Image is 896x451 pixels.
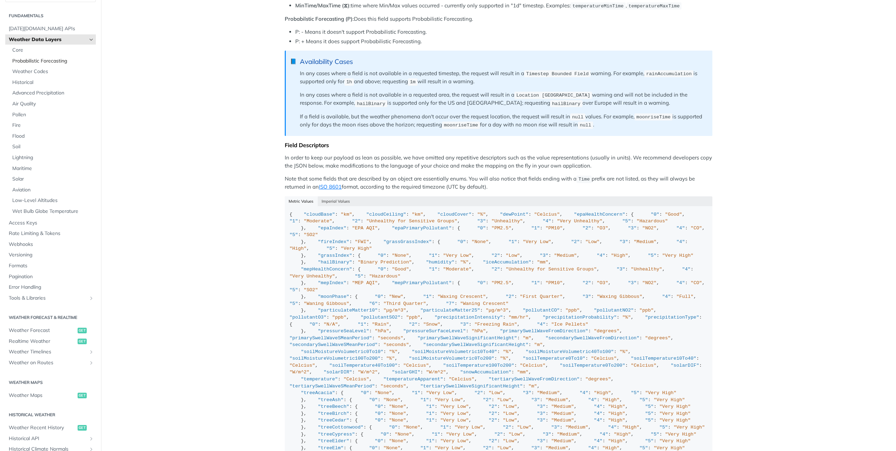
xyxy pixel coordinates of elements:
span: "SO2" [304,232,318,237]
span: Pollen [12,111,94,118]
span: "%" [386,356,395,361]
span: "soilTemperature0To10" [523,356,585,361]
span: "Waxing Crescent" [437,294,486,299]
span: "%" [619,349,628,354]
a: Pollen [9,110,96,120]
span: "Snow" [423,322,440,327]
strong: MinTime/MaxTime (⧖): [295,2,351,9]
span: Core [12,47,94,54]
p: If a field is available, but the weather phenomena don't occur over the request location, the req... [300,113,705,129]
span: "Moderate" [304,218,332,224]
span: "2" [492,267,500,272]
span: temperatureMinTime [572,4,624,9]
span: Weather Maps [9,392,76,399]
span: "primarySwellWaveFromDirection" [500,328,588,334]
span: "Moderate" [443,267,472,272]
span: "Good" [392,267,409,272]
span: "2" [582,280,591,286]
span: "First Quarter" [520,294,563,299]
span: 1m [410,79,415,85]
span: "CO" [691,225,702,231]
span: Low-Level Altitudes [12,197,94,204]
span: "1" [429,253,437,258]
span: "%" [500,356,508,361]
span: Fire [12,122,94,129]
span: Historical API [9,435,87,442]
span: "hailBinary" [318,260,352,265]
span: "temperature" [301,377,338,382]
span: "2" [492,253,500,258]
span: Wet Bulb Globe Temperature [12,208,94,215]
span: "4" [597,253,605,258]
span: "3" [460,322,469,327]
p: Does this field supports Probabilistic Forecasting. [285,15,712,23]
span: "0" [477,225,486,231]
span: "5" [290,301,298,306]
span: "2" [571,239,580,244]
span: "humidity" [426,260,454,265]
a: Error Handling [5,282,96,293]
button: Imperial Values [318,196,354,206]
span: "soilTemperature0To200" [560,363,625,368]
span: "m" [523,335,531,341]
span: "Celcius" [403,363,429,368]
span: "6" [369,301,377,306]
span: "%" [389,349,397,354]
span: "%" [460,260,469,265]
span: "MEP AQI" [352,280,378,286]
a: Webhooks [5,239,96,250]
span: "dewPoint" [500,212,528,217]
span: Error Handling [9,284,94,291]
a: Historical APIShow subpages for Historical API [5,433,96,444]
span: "mm/hr" [508,315,528,320]
span: "5" [622,218,631,224]
span: "1" [358,322,366,327]
span: "3" [477,218,486,224]
span: "4" [677,280,685,286]
a: Fire [9,120,96,131]
div: Availability Cases [300,58,705,66]
span: Access Keys [9,220,94,227]
span: "Very Unhealthy" [290,274,335,279]
span: "None" [392,253,409,258]
span: "2" [582,225,591,231]
span: "PM2.5" [492,280,512,286]
span: "0" [378,267,386,272]
a: Soil [9,142,96,152]
span: "Third Quarter" [383,301,426,306]
span: "soilMoistureVolumetric10To40" [412,349,497,354]
span: "Unhealthy for Sensitive Groups" [506,267,597,272]
span: "temperatureApparent" [383,377,443,382]
span: Time [578,177,589,182]
span: "0" [457,239,466,244]
span: Timestep Bounded Field [526,71,588,77]
span: "None" [472,239,489,244]
span: "CO" [691,280,702,286]
span: moonriseTime [444,123,478,128]
a: Wet Bulb Globe Temperature [9,206,96,217]
span: "NO2" [642,280,657,286]
span: "mepHealthConcern" [301,267,352,272]
a: Lightning [9,152,96,163]
span: Location [GEOGRAPHIC_DATA] [516,93,590,98]
span: "seconds" [383,342,409,347]
span: "mm" [537,260,548,265]
span: "0" [375,294,383,299]
span: "2" [409,322,417,327]
span: "Waning Crescent" [460,301,509,306]
span: "fireIndex" [318,239,349,244]
span: "PM10" [546,225,563,231]
span: "5" [355,274,363,279]
span: "snowAccumulation" [460,370,512,375]
span: "%" [622,315,631,320]
span: get [78,339,87,344]
span: "Freezing Rain" [474,322,517,327]
span: Probabilistic Forecasting [12,58,94,65]
p: In order to keep our payload as lean as possible, we have omitted any repetitive descriptors such... [285,154,712,170]
span: "W/m^2" [426,370,446,375]
span: "2" [506,294,514,299]
span: "4" [677,239,685,244]
span: Weather Codes [12,68,94,75]
span: "soilTemperature100To200" [443,363,514,368]
span: "N/A" [324,322,338,327]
